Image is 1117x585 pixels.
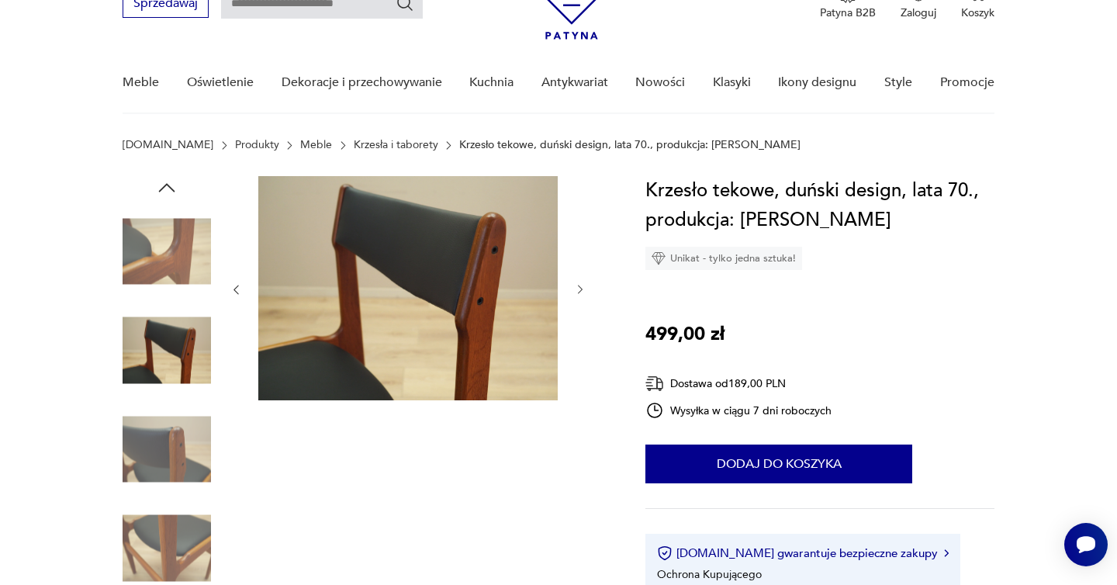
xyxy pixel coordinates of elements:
img: Ikona certyfikatu [657,545,673,561]
div: Unikat - tylko jedna sztuka! [645,247,802,270]
h1: Krzesło tekowe, duński design, lata 70., produkcja: [PERSON_NAME] [645,176,994,235]
div: Wysyłka w ciągu 7 dni roboczych [645,401,832,420]
a: Promocje [940,53,994,112]
p: 499,00 zł [645,320,724,349]
a: Meble [300,139,332,151]
a: Meble [123,53,159,112]
img: Ikona dostawy [645,374,664,393]
a: [DOMAIN_NAME] [123,139,213,151]
a: Nowości [635,53,685,112]
img: Zdjęcie produktu Krzesło tekowe, duński design, lata 70., produkcja: Dania [123,207,211,296]
a: Krzesła i taborety [354,139,438,151]
button: Dodaj do koszyka [645,445,912,483]
div: Dostawa od 189,00 PLN [645,374,832,393]
p: Krzesło tekowe, duński design, lata 70., produkcja: [PERSON_NAME] [459,139,801,151]
a: Oświetlenie [187,53,254,112]
iframe: Smartsupp widget button [1064,523,1108,566]
a: Style [884,53,912,112]
p: Patyna B2B [820,5,876,20]
button: [DOMAIN_NAME] gwarantuje bezpieczne zakupy [657,545,948,561]
img: Ikona diamentu [652,251,666,265]
p: Zaloguj [901,5,936,20]
a: Klasyki [713,53,751,112]
p: Koszyk [961,5,994,20]
img: Ikona strzałki w prawo [944,549,949,557]
a: Ikony designu [778,53,856,112]
img: Zdjęcie produktu Krzesło tekowe, duński design, lata 70., produkcja: Dania [258,176,558,400]
img: Zdjęcie produktu Krzesło tekowe, duński design, lata 70., produkcja: Dania [123,405,211,493]
img: Zdjęcie produktu Krzesło tekowe, duński design, lata 70., produkcja: Dania [123,306,211,395]
a: Kuchnia [469,53,514,112]
a: Antykwariat [541,53,608,112]
a: Dekoracje i przechowywanie [282,53,442,112]
li: Ochrona Kupującego [657,567,762,582]
a: Produkty [235,139,279,151]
